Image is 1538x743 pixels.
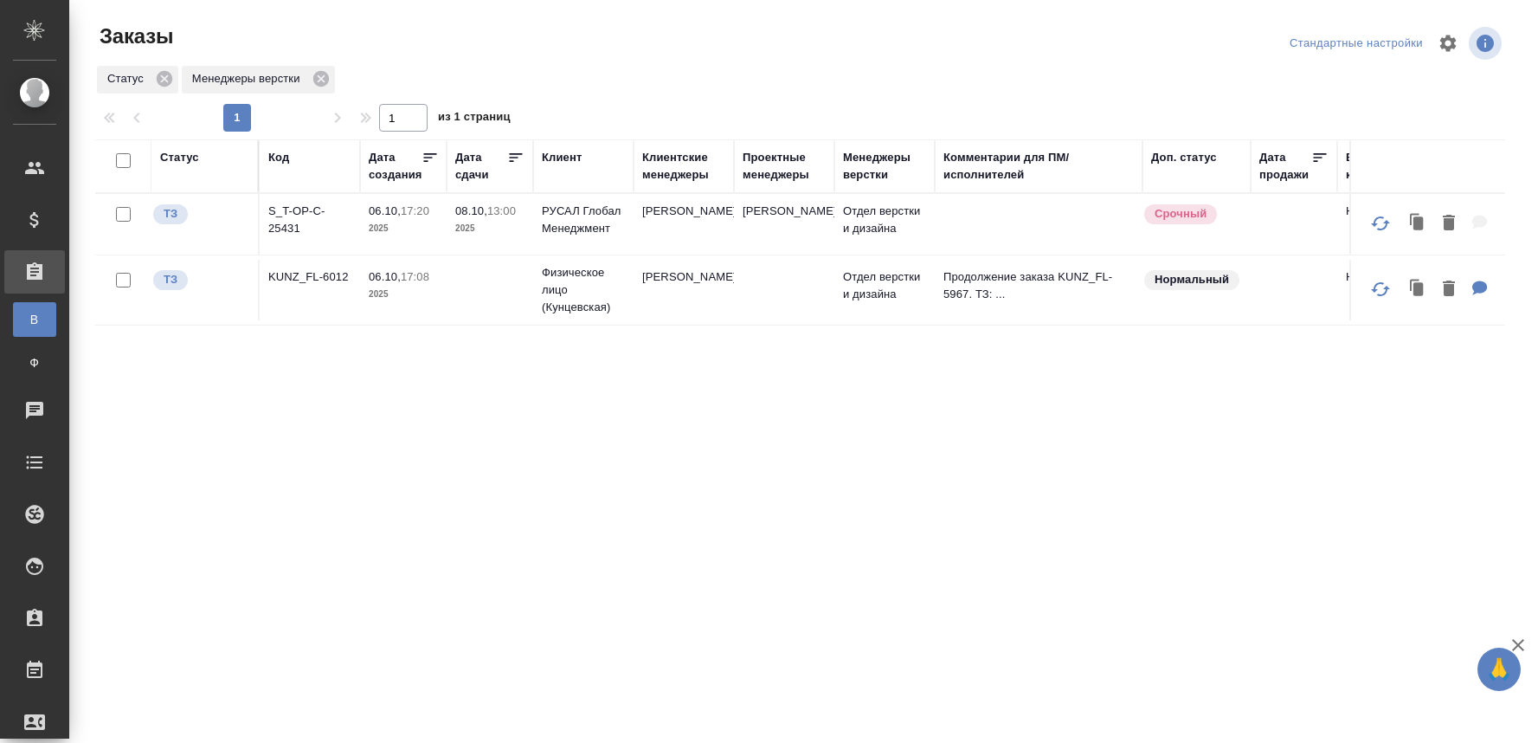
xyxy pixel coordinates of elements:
a: В [13,302,56,337]
div: Проектные менеджеры [743,149,826,184]
div: Дата продажи [1259,149,1311,184]
button: Удалить [1434,272,1464,307]
span: 🙏 [1484,651,1514,688]
div: Доп. статус [1151,149,1217,166]
span: Заказы [95,23,173,50]
p: Отдел верстки и дизайна [843,203,926,237]
div: Комментарии для ПМ/исполнителей [943,149,1134,184]
td: [PERSON_NAME] [634,260,734,320]
p: Физическое лицо (Кунцевская) [542,264,625,316]
span: Настроить таблицу [1427,23,1469,64]
p: 2025 [369,220,438,237]
div: Выставляет КМ при отправке заказа на расчет верстке (для тикета) или для уточнения сроков на прои... [151,268,249,292]
p: Нормальный [1155,271,1229,288]
div: split button [1285,30,1427,57]
p: 06.10, [369,270,401,283]
button: Обновить [1360,203,1401,244]
div: Менеджеры верстки [182,66,335,94]
div: Дата сдачи [455,149,507,184]
button: Клонировать [1401,206,1434,242]
p: 06.10, [369,204,401,217]
div: Дата создания [369,149,422,184]
span: из 1 страниц [438,107,511,132]
button: 🙏 [1477,648,1521,691]
div: Клиент [542,149,582,166]
p: Нет [1346,268,1415,286]
p: S_T-OP-C-25431 [268,203,351,237]
p: 2025 [455,220,524,237]
p: Менеджеры верстки [192,70,306,87]
div: Менеджеры верстки [843,149,926,184]
div: Клиентские менеджеры [642,149,725,184]
p: 2025 [369,286,438,303]
div: Внутренний клиент [1346,149,1415,184]
button: Удалить [1434,206,1464,242]
p: 17:08 [401,270,429,283]
span: Посмотреть информацию [1469,27,1505,60]
p: Продолжение заказа KUNZ_FL-5967. ТЗ: ... [943,268,1134,303]
p: Срочный [1155,205,1207,223]
div: Статус по умолчанию для стандартных заказов [1142,268,1242,292]
button: Обновить [1360,268,1401,310]
div: Статус [97,66,178,94]
a: Ф [13,346,56,380]
div: Код [268,149,289,166]
td: [PERSON_NAME] [734,194,834,255]
span: В [22,311,48,328]
p: KUNZ_FL-6012 [268,268,351,286]
div: Выставляется автоматически, если на указанный объем услуг необходимо больше времени в стандартном... [1142,203,1242,226]
p: Нет [1346,203,1415,220]
span: Ф [22,354,48,371]
p: Отдел верстки и дизайна [843,268,926,303]
button: Клонировать [1401,272,1434,307]
p: 08.10, [455,204,487,217]
p: Статус [107,70,150,87]
p: ТЗ [164,205,177,223]
td: [PERSON_NAME] [634,194,734,255]
p: ТЗ [164,271,177,288]
p: 17:20 [401,204,429,217]
p: 13:00 [487,204,516,217]
div: Выставляет КМ при отправке заказа на расчет верстке (для тикета) или для уточнения сроков на прои... [151,203,249,226]
p: РУСАЛ Глобал Менеджмент [542,203,625,237]
button: Для ПМ: Продолжение заказа KUNZ_FL-5967. ТЗ: На основе первичного шаблона от клиента, который пер... [1464,272,1496,307]
div: Статус [160,149,199,166]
